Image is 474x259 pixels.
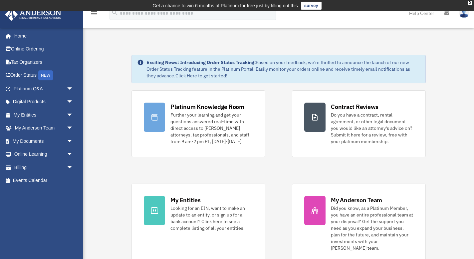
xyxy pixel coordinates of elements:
[67,134,80,148] span: arrow_drop_down
[90,9,98,17] i: menu
[67,95,80,109] span: arrow_drop_down
[5,134,83,148] a: My Documentsarrow_drop_down
[468,1,472,5] div: close
[67,82,80,96] span: arrow_drop_down
[292,90,426,157] a: Contract Reviews Do you have a contract, rental agreement, or other legal document you would like...
[331,196,382,204] div: My Anderson Team
[5,108,83,122] a: My Entitiesarrow_drop_down
[5,55,83,69] a: Tax Organizers
[5,174,83,187] a: Events Calendar
[301,2,322,10] a: survey
[170,196,200,204] div: My Entities
[90,12,98,17] a: menu
[170,103,244,111] div: Platinum Knowledge Room
[175,73,227,79] a: Click Here to get started!
[331,112,413,145] div: Do you have a contract, rental agreement, or other legal document you would like an attorney's ad...
[5,29,80,43] a: Home
[67,148,80,161] span: arrow_drop_down
[5,82,83,95] a: Platinum Q&Aarrow_drop_down
[38,70,53,80] div: NEW
[67,122,80,135] span: arrow_drop_down
[146,59,420,79] div: Based on your feedback, we're thrilled to announce the launch of our new Order Status Tracking fe...
[146,59,256,65] strong: Exciting News: Introducing Order Status Tracking!
[111,9,118,16] i: search
[170,205,253,231] div: Looking for an EIN, want to make an update to an entity, or sign up for a bank account? Click her...
[331,205,413,251] div: Did you know, as a Platinum Member, you have an entire professional team at your disposal? Get th...
[5,148,83,161] a: Online Learningarrow_drop_down
[152,2,298,10] div: Get a chance to win 6 months of Platinum for free just by filling out this
[67,108,80,122] span: arrow_drop_down
[5,161,83,174] a: Billingarrow_drop_down
[459,8,469,18] img: User Pic
[67,161,80,174] span: arrow_drop_down
[5,43,83,56] a: Online Ordering
[5,69,83,82] a: Order StatusNEW
[5,122,83,135] a: My Anderson Teamarrow_drop_down
[331,103,378,111] div: Contract Reviews
[5,95,83,109] a: Digital Productsarrow_drop_down
[3,8,63,21] img: Anderson Advisors Platinum Portal
[131,90,265,157] a: Platinum Knowledge Room Further your learning and get your questions answered real-time with dire...
[170,112,253,145] div: Further your learning and get your questions answered real-time with direct access to [PERSON_NAM...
